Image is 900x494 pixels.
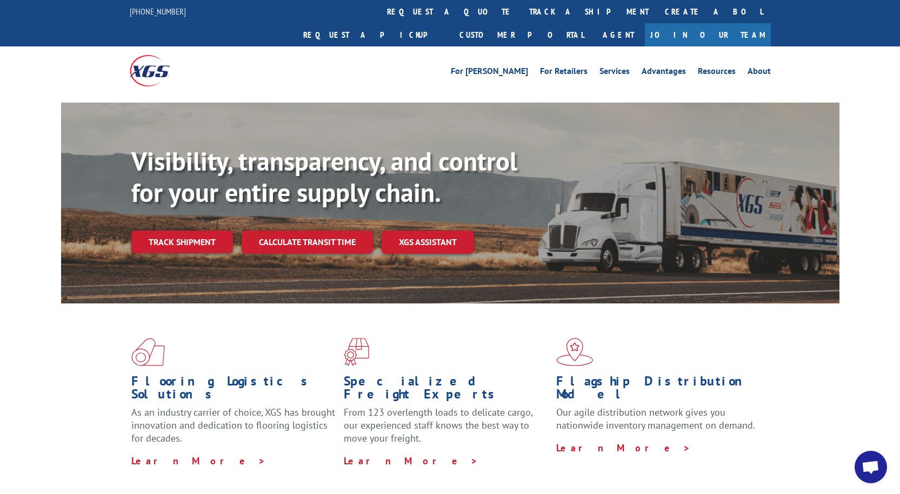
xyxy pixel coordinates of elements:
a: Learn More > [131,455,266,467]
a: Advantages [642,67,686,79]
a: Calculate transit time [242,231,373,254]
img: xgs-icon-focused-on-flooring-red [344,338,369,366]
a: Open chat [855,451,887,483]
p: From 123 overlength loads to delicate cargo, our experienced staff knows the best way to move you... [344,406,548,454]
h1: Flooring Logistics Solutions [131,375,336,406]
b: Visibility, transparency, and control for your entire supply chain. [131,144,517,209]
h1: Flagship Distribution Model [556,375,761,406]
a: For [PERSON_NAME] [451,67,528,79]
a: Join Our Team [645,23,771,46]
a: XGS ASSISTANT [382,231,474,254]
a: Agent [592,23,645,46]
h1: Specialized Freight Experts [344,375,548,406]
a: Learn More > [556,442,691,454]
a: About [748,67,771,79]
a: [PHONE_NUMBER] [130,6,186,17]
a: Request a pickup [295,23,451,46]
span: Our agile distribution network gives you nationwide inventory management on demand. [556,406,755,431]
a: Track shipment [131,231,233,253]
a: Resources [698,67,736,79]
span: As an industry carrier of choice, XGS has brought innovation and dedication to flooring logistics... [131,406,335,444]
a: Customer Portal [451,23,592,46]
img: xgs-icon-flagship-distribution-model-red [556,338,594,366]
a: Services [599,67,630,79]
img: xgs-icon-total-supply-chain-intelligence-red [131,338,165,366]
a: For Retailers [540,67,588,79]
a: Learn More > [344,455,478,467]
